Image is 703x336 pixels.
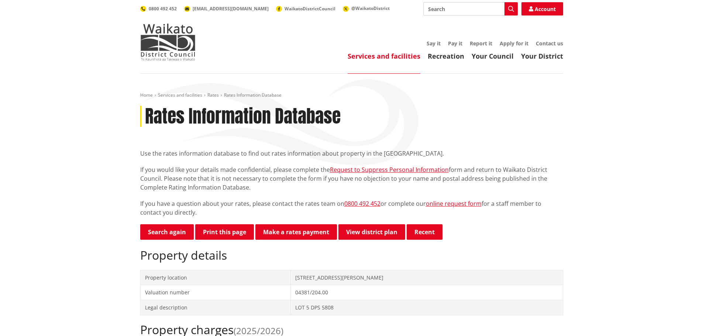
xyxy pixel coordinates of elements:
h2: Property details [140,248,563,262]
a: Services and facilities [348,52,420,60]
a: Home [140,92,153,98]
a: Your Council [472,52,514,60]
span: 0800 492 452 [149,6,177,12]
a: Say it [427,40,441,47]
p: Use the rates information database to find out rates information about property in the [GEOGRAPHI... [140,149,563,158]
a: Recreation [428,52,464,60]
a: Your District [521,52,563,60]
a: Report it [470,40,492,47]
a: Rates [207,92,219,98]
a: Pay it [448,40,462,47]
a: Apply for it [500,40,528,47]
h1: Rates Information Database [145,106,341,127]
a: Services and facilities [158,92,202,98]
a: 0800 492 452 [344,200,380,208]
span: [EMAIL_ADDRESS][DOMAIN_NAME] [193,6,269,12]
td: Legal description [140,300,291,315]
td: Property location [140,270,291,285]
a: WaikatoDistrictCouncil [276,6,335,12]
a: Request to Suppress Personal Information [330,166,449,174]
button: Print this page [195,224,254,240]
td: 04381/204.00 [291,285,563,300]
a: @WaikatoDistrict [343,5,390,11]
button: Recent [407,224,442,240]
a: online request form [426,200,482,208]
td: Valuation number [140,285,291,300]
span: WaikatoDistrictCouncil [285,6,335,12]
p: If you would like your details made confidential, please complete the form and return to Waikato ... [140,165,563,192]
span: Rates Information Database [224,92,282,98]
a: View district plan [338,224,405,240]
input: Search input [423,2,518,15]
a: 0800 492 452 [140,6,177,12]
a: Contact us [536,40,563,47]
p: If you have a question about your rates, please contact the rates team on or complete our for a s... [140,199,563,217]
nav: breadcrumb [140,92,563,98]
a: [EMAIL_ADDRESS][DOMAIN_NAME] [184,6,269,12]
span: @WaikatoDistrict [351,5,390,11]
td: LOT 5 DPS 5808 [291,300,563,315]
a: Search again [140,224,194,240]
td: [STREET_ADDRESS][PERSON_NAME] [291,270,563,285]
a: Make a rates payment [255,224,337,240]
a: Account [521,2,563,15]
img: Waikato District Council - Te Kaunihera aa Takiwaa o Waikato [140,24,196,60]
